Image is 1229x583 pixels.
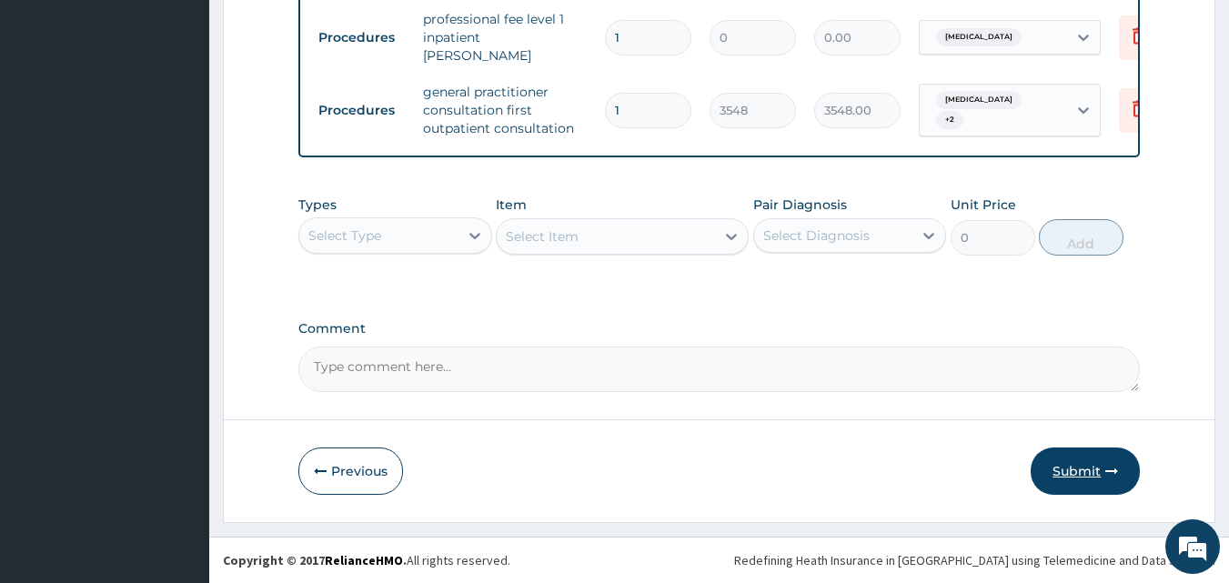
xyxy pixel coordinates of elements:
[298,447,403,495] button: Previous
[106,176,251,359] span: We're online!
[414,1,596,74] td: professional fee level 1 inpatient [PERSON_NAME]
[414,74,596,146] td: general practitioner consultation first outpatient consultation
[298,321,1141,337] label: Comment
[209,537,1229,583] footer: All rights reserved.
[1031,447,1140,495] button: Submit
[1039,219,1123,256] button: Add
[936,91,1022,109] span: [MEDICAL_DATA]
[753,196,847,214] label: Pair Diagnosis
[298,197,337,213] label: Types
[309,94,414,127] td: Procedures
[34,91,74,136] img: d_794563401_company_1708531726252_794563401
[309,21,414,55] td: Procedures
[763,226,870,245] div: Select Diagnosis
[936,111,963,129] span: + 2
[223,552,407,568] strong: Copyright © 2017 .
[298,9,342,53] div: Minimize live chat window
[9,389,347,453] textarea: Type your message and hit 'Enter'
[734,551,1215,569] div: Redefining Heath Insurance in [GEOGRAPHIC_DATA] using Telemedicine and Data Science!
[308,226,381,245] div: Select Type
[95,102,306,126] div: Chat with us now
[936,28,1022,46] span: [MEDICAL_DATA]
[496,196,527,214] label: Item
[951,196,1016,214] label: Unit Price
[325,552,403,568] a: RelianceHMO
